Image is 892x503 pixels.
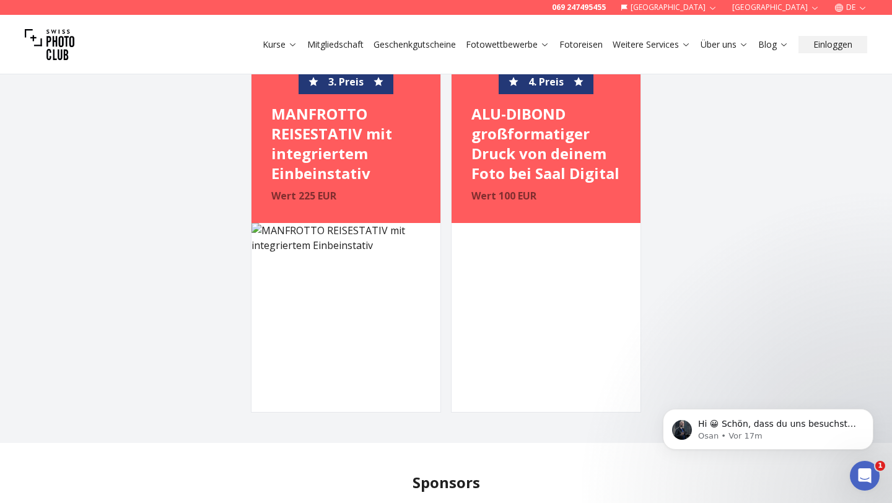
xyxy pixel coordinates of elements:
[271,188,421,203] p: Wert 225 EUR
[25,20,74,69] img: Swiss photo club
[302,36,369,53] button: Mitgliedschaft
[471,188,621,203] p: Wert 100 EUR
[471,104,621,183] h4: ALU-DIBOND großformatiger Druck von deinem Foto bei Saal Digital
[850,461,880,491] iframe: Intercom live chat
[875,461,885,471] span: 1
[608,36,696,53] button: Weitere Services
[263,38,297,51] a: Kurse
[753,36,794,53] button: Blog
[328,74,364,89] span: 3. Preis
[251,223,440,412] img: MANFROTTO REISESTATIV mit integriertem Einbeinstativ
[374,38,456,51] a: Geschenkgutscheine
[413,473,480,492] h2: Sponsors
[696,36,753,53] button: Über uns
[271,104,421,183] h4: MANFROTTO REISESTATIV mit integriertem Einbeinstativ
[452,223,641,412] img: ALU-DIBOND großformatiger Druck von deinem Foto bei Saal Digital
[528,74,564,89] span: 4. Preis
[466,38,549,51] a: Fotowettbewerbe
[307,38,364,51] a: Mitgliedschaft
[552,2,606,12] a: 069 247495455
[613,38,691,51] a: Weitere Services
[369,36,461,53] button: Geschenkgutscheine
[461,36,554,53] button: Fotowettbewerbe
[798,36,867,53] button: Einloggen
[554,36,608,53] button: Fotoreisen
[644,383,892,470] iframe: Intercom notifications Nachricht
[258,36,302,53] button: Kurse
[758,38,789,51] a: Blog
[701,38,748,51] a: Über uns
[559,38,603,51] a: Fotoreisen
